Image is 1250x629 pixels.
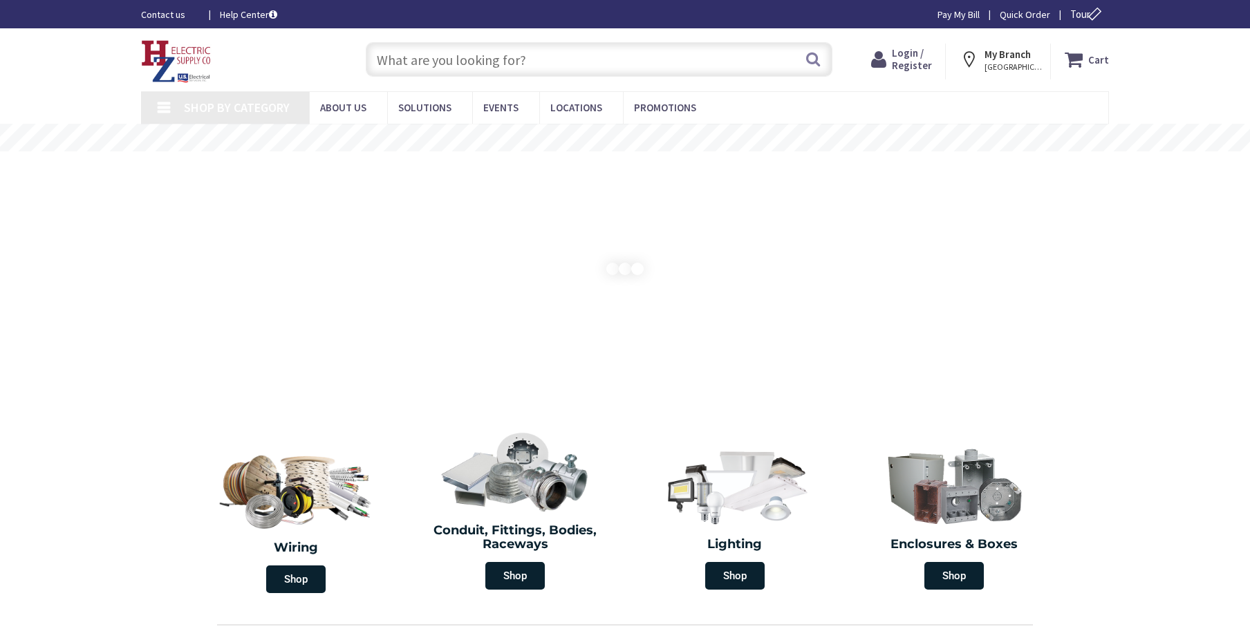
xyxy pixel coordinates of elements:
input: What are you looking for? [366,42,832,77]
span: Promotions [634,101,696,114]
span: Shop [924,562,984,590]
span: Solutions [398,101,451,114]
strong: Cart [1088,47,1109,72]
a: Contact us [141,8,198,21]
strong: My Branch [985,48,1031,61]
a: Wiring Shop [186,438,406,600]
a: Quick Order [1000,8,1050,21]
a: Help Center [220,8,277,21]
a: Enclosures & Boxes Shop [848,438,1061,597]
span: Locations [550,101,602,114]
a: Lighting Shop [628,438,841,597]
span: [GEOGRAPHIC_DATA], [GEOGRAPHIC_DATA] [985,62,1043,73]
a: Conduit, Fittings, Bodies, Raceways Shop [409,424,622,597]
a: Cart [1065,47,1109,72]
h2: Conduit, Fittings, Bodies, Raceways [416,524,615,552]
h2: Wiring [193,541,399,555]
span: Shop [266,565,326,593]
img: HZ Electric Supply [141,40,212,83]
h2: Enclosures & Boxes [855,538,1054,552]
span: Login / Register [892,46,932,72]
a: Login / Register [871,47,932,72]
span: Tour [1070,8,1106,21]
span: About Us [320,101,366,114]
span: Events [483,101,519,114]
span: Shop By Category [184,100,290,115]
a: Pay My Bill [937,8,980,21]
span: Shop [705,562,765,590]
div: My Branch [GEOGRAPHIC_DATA], [GEOGRAPHIC_DATA] [960,47,1037,72]
span: Shop [485,562,545,590]
h2: Lighting [635,538,834,552]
